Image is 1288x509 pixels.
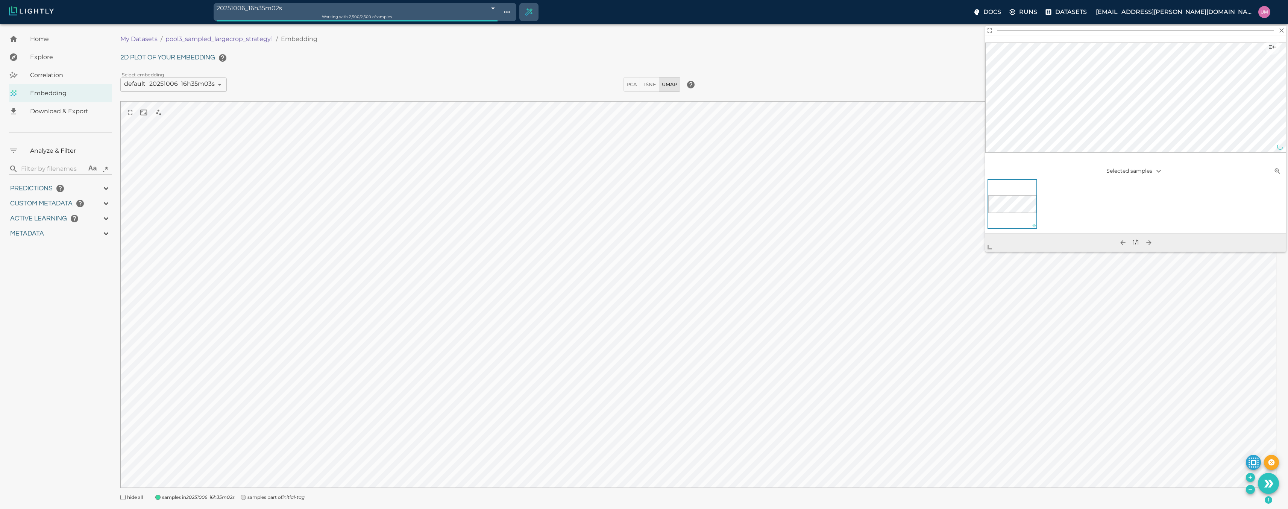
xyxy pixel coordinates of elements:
span: Explore [30,53,106,62]
p: [EMAIL_ADDRESS][PERSON_NAME][DOMAIN_NAME] [1096,8,1255,17]
img: uma.govindarajan@bluerivertech.com [1258,6,1270,18]
button: TSNE [640,77,659,92]
span: Embedding [30,89,106,98]
p: Runs [1019,8,1037,17]
span: Predictions [10,185,53,192]
button: PCA [624,77,640,92]
div: Aa [88,164,97,173]
span: PCA [627,80,637,89]
span: Home [30,35,106,44]
p: pool3_sampled_largecrop_strategy1 [165,35,273,44]
button: use case sensitivity [86,163,99,175]
button: help [683,77,698,92]
a: Correlation [9,66,112,84]
button: UMAP [659,77,680,92]
i: 20251006_16h35m02s [186,494,235,500]
div: select nearest neighbors when clicking [150,104,167,121]
div: 1 / 1 [1133,238,1139,247]
span: hide all [127,494,143,501]
span: samples part of [247,494,305,501]
span: Analyze & Filter [30,146,106,155]
label: Select embedding [122,71,164,78]
a: Embedding [9,84,112,102]
button: help [53,181,68,196]
p: Embedding [281,35,317,44]
span: default_20251006_16h35m03s [124,80,215,88]
nav: explore, analyze, sample, metadata, embedding, correlations label, download your dataset [9,30,112,120]
button: Show tag tree [501,6,513,18]
button: make selected active [1246,455,1261,470]
h6: 2D plot of your embedding [120,50,1276,65]
a: Download [9,102,112,120]
p: Datasets [1055,8,1087,17]
span: samples in [162,494,235,501]
button: use regular expression [99,163,112,175]
span: Working with 2,500 / 2,500 of samples [322,14,392,19]
div: Create selection [520,3,538,21]
button: help [67,211,82,226]
button: Close overlay [1277,26,1286,35]
button: Reset the selection of samples [1264,455,1279,470]
span: Custom metadata [10,200,73,207]
span: TSNE [643,80,656,89]
button: View full details [985,26,994,35]
button: help [73,196,88,211]
p: My Datasets [120,35,158,44]
span: 1 [1265,496,1272,504]
p: Selected samples [1086,165,1186,178]
img: Lightly [9,6,54,15]
nav: breadcrumb [120,35,695,44]
i: initial-tag [282,494,305,500]
li: / [161,35,162,44]
input: search [21,163,83,175]
button: reset and recenter camera [137,106,150,119]
span: Active Learning [10,215,67,222]
span: UMAP [662,80,677,89]
button: Remove the selected 1 samples in-place from the tag 20251006_16h35m02s [1246,485,1255,494]
button: view in fullscreen [123,106,137,119]
span: Metadata [10,230,44,237]
span: Download & Export [30,107,106,116]
button: Show sample details [1265,40,1280,55]
span: Correlation [30,71,106,80]
button: help [215,50,230,65]
div: 20251006_16h35m02s [217,3,497,13]
li: / [276,35,278,44]
a: Explore [9,48,112,66]
div: dimensionality reduction method [624,77,680,92]
p: Docs [983,8,1001,17]
button: Add the selected 1 samples to in-place to the tag 20251006_16h35m02s [1246,473,1255,482]
button: Use the 1 selected sample as the basis for your new tag [1258,473,1279,494]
